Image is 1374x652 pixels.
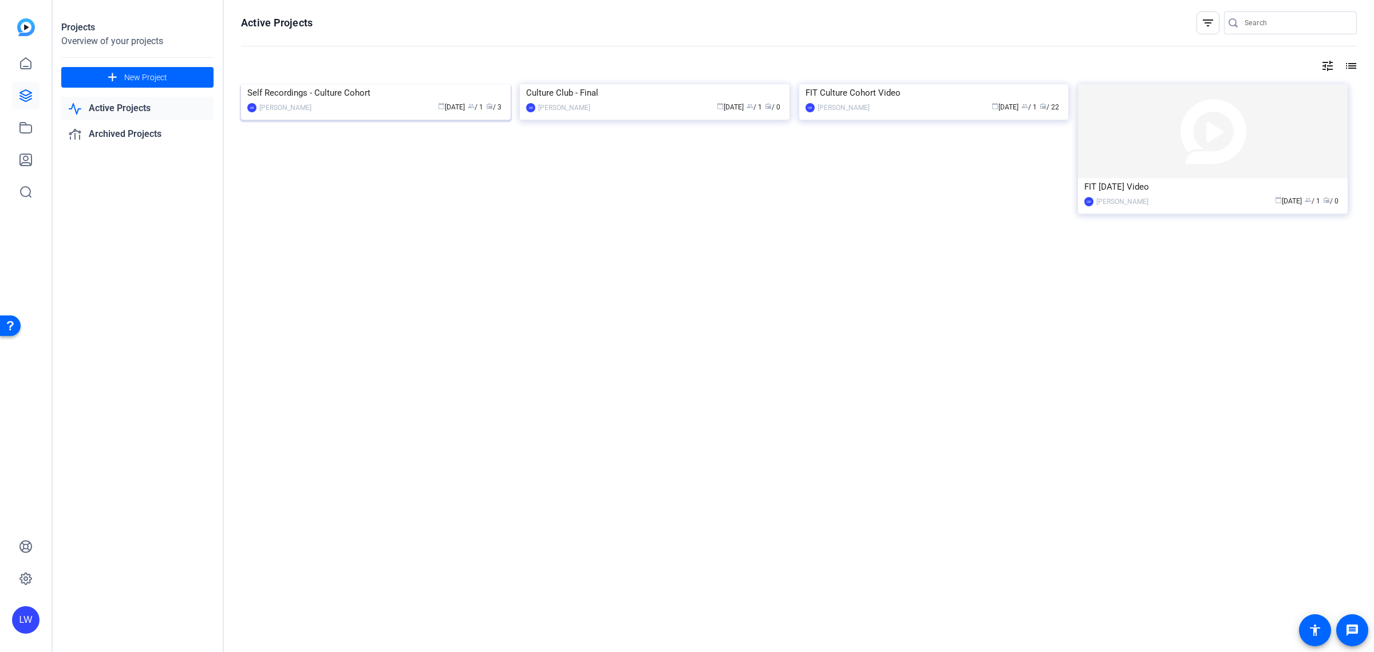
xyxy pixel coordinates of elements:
[61,67,214,88] button: New Project
[1345,623,1359,637] mat-icon: message
[1084,178,1341,195] div: FIT [DATE] Video
[717,103,744,111] span: [DATE]
[438,103,465,111] span: [DATE]
[765,103,772,109] span: radio
[247,84,504,101] div: Self Recordings - Culture Cohort
[241,16,313,30] h1: Active Projects
[526,84,783,101] div: Culture Club - Final
[747,103,762,111] span: / 1
[1305,197,1312,203] span: group
[992,103,998,109] span: calendar_today
[747,103,753,109] span: group
[61,123,214,146] a: Archived Projects
[1040,103,1047,109] span: radio
[1201,16,1215,30] mat-icon: filter_list
[61,21,214,34] div: Projects
[1084,197,1093,206] div: LW
[1021,103,1028,109] span: group
[717,103,724,109] span: calendar_today
[468,103,475,109] span: group
[1096,196,1148,207] div: [PERSON_NAME]
[124,72,167,84] span: New Project
[1321,59,1334,73] mat-icon: tune
[61,97,214,120] a: Active Projects
[247,103,256,112] div: LW
[259,102,311,113] div: [PERSON_NAME]
[486,103,493,109] span: radio
[105,70,120,85] mat-icon: add
[1040,103,1059,111] span: / 22
[438,103,445,109] span: calendar_today
[1323,197,1339,205] span: / 0
[806,84,1063,101] div: FIT Culture Cohort Video
[1245,16,1348,30] input: Search
[61,34,214,48] div: Overview of your projects
[17,18,35,36] img: blue-gradient.svg
[1275,197,1302,205] span: [DATE]
[12,606,40,634] div: LW
[1021,103,1037,111] span: / 1
[1308,623,1322,637] mat-icon: accessibility
[806,103,815,112] div: LW
[486,103,502,111] span: / 3
[818,102,870,113] div: [PERSON_NAME]
[1323,197,1330,203] span: radio
[1305,197,1320,205] span: / 1
[1275,197,1282,203] span: calendar_today
[765,103,780,111] span: / 0
[538,102,590,113] div: [PERSON_NAME]
[526,103,535,112] div: LW
[1343,59,1357,73] mat-icon: list
[992,103,1018,111] span: [DATE]
[468,103,483,111] span: / 1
